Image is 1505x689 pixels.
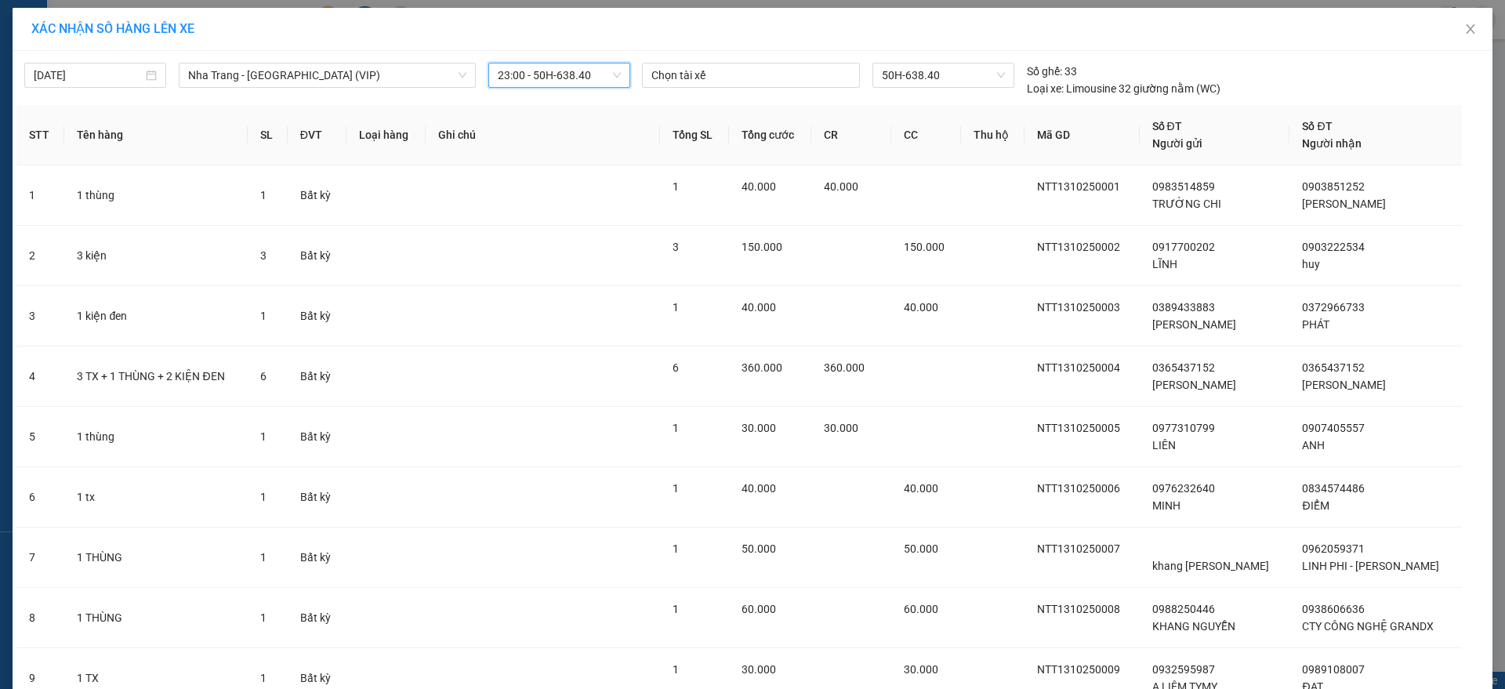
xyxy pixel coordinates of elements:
span: TRƯỜNG CHI [1152,198,1221,210]
span: 1 [260,430,267,443]
span: 0903222534 [1302,241,1365,253]
span: ANH [1302,439,1325,451]
th: Thu hộ [961,105,1025,165]
th: CC [891,105,961,165]
li: (c) 2017 [132,74,216,94]
span: NTT1310250009 [1037,663,1120,676]
span: close [1464,23,1477,35]
b: [PERSON_NAME] [20,101,89,175]
td: Bất kỳ [288,226,346,286]
span: Người nhận [1302,137,1362,150]
span: NTT1310250008 [1037,603,1120,615]
span: LINH PHI - [PERSON_NAME] [1302,560,1439,572]
td: 8 [16,588,64,648]
td: 3 kiện [64,226,247,286]
span: 40.000 [904,482,938,495]
th: Loại hàng [346,105,426,165]
span: 150.000 [742,241,782,253]
span: 30.000 [742,422,776,434]
span: 40.000 [742,180,776,193]
th: ĐVT [288,105,346,165]
td: 1 thùng [64,407,247,467]
span: NTT1310250007 [1037,542,1120,555]
th: Ghi chú [426,105,660,165]
span: 150.000 [904,241,945,253]
span: Người gửi [1152,137,1202,150]
input: 13/10/2025 [34,67,143,84]
div: Limousine 32 giường nằm (WC) [1027,80,1220,97]
td: 4 [16,346,64,407]
span: NTT1310250001 [1037,180,1120,193]
span: 40.000 [904,301,938,314]
span: 6 [673,361,679,374]
td: Bất kỳ [288,467,346,528]
span: 0977310799 [1152,422,1215,434]
span: 1 [260,672,267,684]
span: 1 [260,551,267,564]
span: NTT1310250002 [1037,241,1120,253]
span: XÁC NHẬN SỐ HÀNG LÊN XE [31,21,194,36]
span: 1 [673,663,679,676]
span: 0932595987 [1152,663,1215,676]
span: 1 [673,301,679,314]
td: Bất kỳ [288,588,346,648]
span: 50.000 [904,542,938,555]
span: LIÊN [1152,439,1176,451]
span: 0976232640 [1152,482,1215,495]
b: BIÊN NHẬN GỬI HÀNG [101,23,150,124]
span: huy [1302,258,1320,270]
span: Số ĐT [1302,120,1332,132]
span: 50.000 [742,542,776,555]
span: 50H-638.40 [882,63,1004,87]
div: 33 [1027,63,1077,80]
td: 1 THÙNG [64,528,247,588]
td: 1 thùng [64,165,247,226]
span: 0907405557 [1302,422,1365,434]
span: 40.000 [824,180,858,193]
td: Bất kỳ [288,286,346,346]
td: Bất kỳ [288,407,346,467]
span: 360.000 [742,361,782,374]
td: 1 THÙNG [64,588,247,648]
span: Nha Trang - Sài Gòn (VIP) [188,63,466,87]
td: 3 TX + 1 THÙNG + 2 KIỆN ĐEN [64,346,247,407]
span: 1 [260,611,267,624]
span: 1 [673,542,679,555]
span: Loại xe: [1027,80,1064,97]
span: 0834574486 [1302,482,1365,495]
span: 3 [260,249,267,262]
span: 1 [260,189,267,201]
span: 0989108007 [1302,663,1365,676]
td: Bất kỳ [288,165,346,226]
th: CR [811,105,891,165]
b: [DOMAIN_NAME] [132,60,216,72]
td: 1 kiện đen [64,286,247,346]
th: Tổng cước [729,105,811,165]
td: Bất kỳ [288,346,346,407]
span: [PERSON_NAME] [1302,379,1386,391]
td: 1 [16,165,64,226]
span: khang [PERSON_NAME] [1152,560,1269,572]
span: NTT1310250005 [1037,422,1120,434]
span: 30.000 [904,663,938,676]
span: 0365437152 [1152,361,1215,374]
span: 0903851252 [1302,180,1365,193]
span: [PERSON_NAME] [1152,379,1236,391]
span: 30.000 [742,663,776,676]
span: 1 [260,491,267,503]
span: 1 [673,180,679,193]
span: 1 [673,422,679,434]
span: KHANG NGUYỄN [1152,620,1235,633]
span: ĐIỂM [1302,499,1329,512]
button: Close [1449,8,1492,52]
span: 0983514859 [1152,180,1215,193]
span: MINH [1152,499,1180,512]
span: Số ĐT [1152,120,1182,132]
span: CTY CÔNG NGHỆ GRANDX [1302,620,1434,633]
span: NTT1310250006 [1037,482,1120,495]
td: Bất kỳ [288,528,346,588]
span: NTT1310250003 [1037,301,1120,314]
th: Tên hàng [64,105,247,165]
td: 6 [16,467,64,528]
span: PHÁT [1302,318,1329,331]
